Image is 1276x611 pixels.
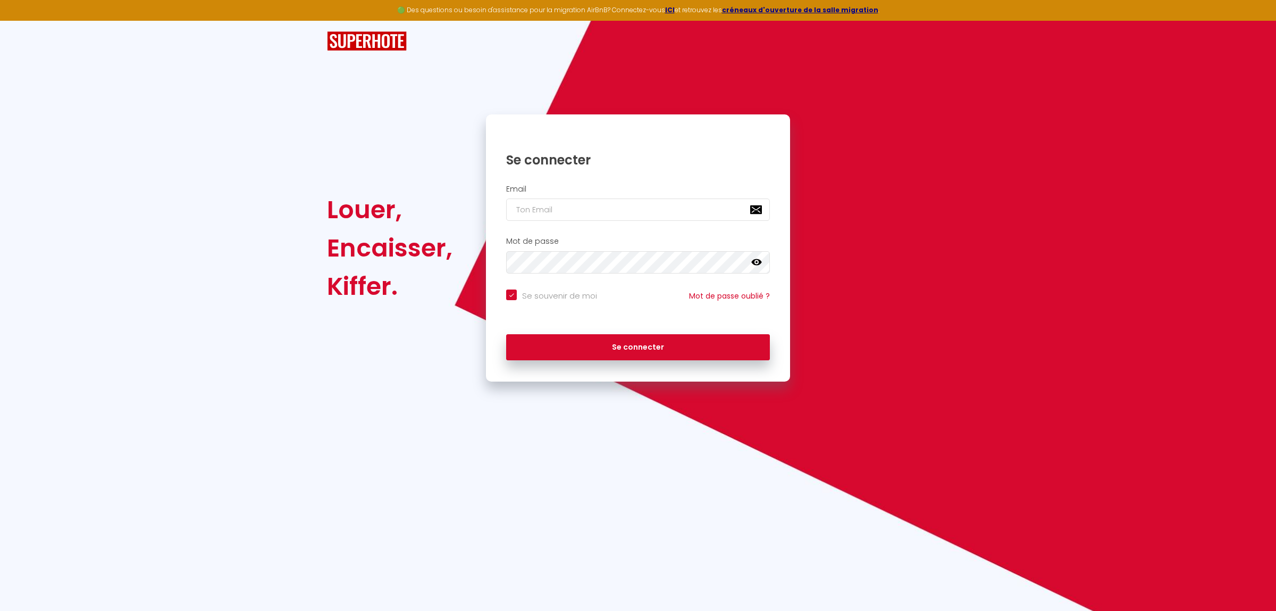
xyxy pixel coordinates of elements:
div: Louer, [327,191,452,229]
a: Mot de passe oublié ? [689,291,770,301]
img: SuperHote logo [327,31,407,51]
a: créneaux d'ouverture de la salle migration [722,5,878,14]
button: Se connecter [506,334,770,361]
div: Kiffer. [327,267,452,305]
input: Ton Email [506,199,770,221]
h2: Email [506,185,770,194]
a: ICI [665,5,675,14]
div: Encaisser, [327,229,452,267]
h2: Mot de passe [506,237,770,246]
h1: Se connecter [506,152,770,168]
